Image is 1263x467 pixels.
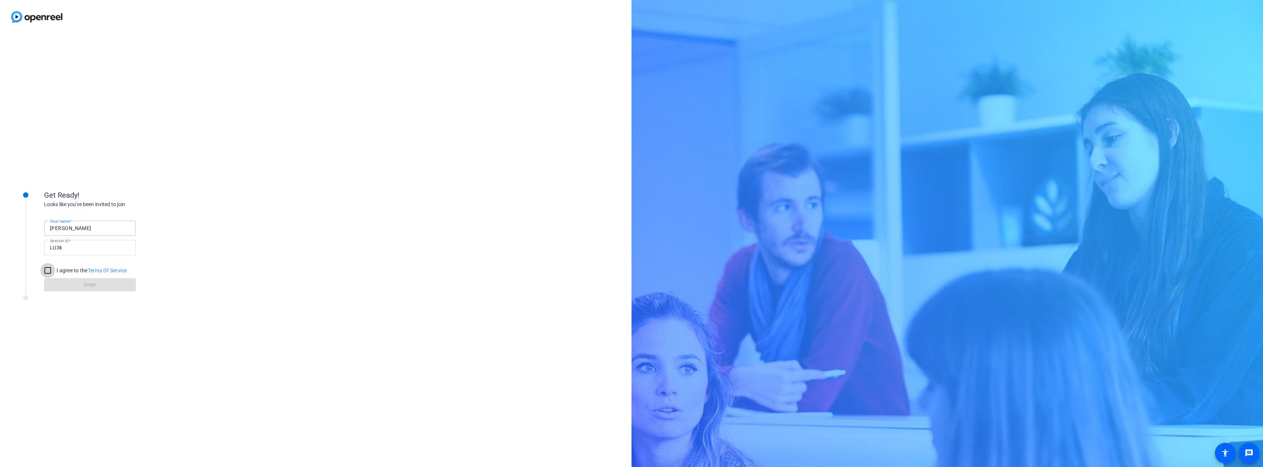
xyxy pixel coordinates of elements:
mat-icon: message [1245,449,1253,457]
div: Looks like you've been invited to join [44,201,191,208]
div: Get Ready! [44,190,191,201]
mat-icon: accessibility [1221,449,1230,457]
a: Terms Of Service [88,267,127,273]
mat-label: Your name [50,219,69,223]
label: I agree to the [55,267,127,274]
mat-label: Session ID [50,238,69,243]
